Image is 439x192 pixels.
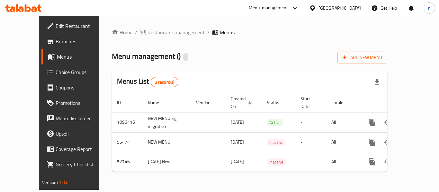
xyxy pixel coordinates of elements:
[331,99,352,106] span: Locale
[56,99,107,107] span: Promotions
[56,22,107,30] span: Edit Restaurant
[56,130,107,138] span: Upsell
[364,115,380,130] button: more
[369,74,385,90] div: Export file
[343,54,382,62] span: Add New Menu
[112,152,143,171] td: 52746
[220,29,235,36] span: Menus
[364,135,380,150] button: more
[267,158,286,166] span: Inactive
[41,18,112,34] a: Edit Restaurant
[117,99,129,106] span: ID
[326,152,359,171] td: All
[140,29,205,36] a: Restaurants management
[56,161,107,168] span: Grocery Checklist
[41,34,112,49] a: Branches
[135,29,137,36] li: /
[56,145,107,153] span: Coverage Report
[318,4,361,12] div: [GEOGRAPHIC_DATA]
[231,138,244,146] span: [DATE]
[41,49,112,64] a: Menus
[380,135,395,150] button: Change Status
[56,114,107,122] span: Menu disclaimer
[364,154,380,170] button: more
[56,84,107,91] span: Coupons
[56,68,107,76] span: Choice Groups
[295,152,326,171] td: -
[326,112,359,132] td: All
[143,112,191,132] td: NEW MENU-cg migration
[207,29,210,36] li: /
[41,111,112,126] a: Menu disclaimer
[143,152,191,171] td: [DATE] New
[231,118,244,126] span: [DATE]
[41,64,112,80] a: Choice Groups
[112,29,387,36] nav: breadcrumb
[267,119,283,126] span: Active
[337,52,387,63] button: Add New Menu
[148,99,167,106] span: Name
[151,77,179,87] div: Total records count
[143,132,191,152] td: NEW MENU
[112,29,132,36] a: Home
[42,178,58,187] span: Version:
[231,157,244,166] span: [DATE]
[112,49,181,63] span: Menu management ( )
[151,79,178,85] span: 3 record(s)
[326,132,359,152] td: All
[295,112,326,132] td: -
[295,132,326,152] td: -
[112,112,143,132] td: 1096416
[41,95,112,111] a: Promotions
[41,126,112,141] a: Upsell
[59,178,69,187] span: 1.0.0
[267,158,286,166] div: Inactive
[41,141,112,157] a: Coverage Report
[249,4,288,12] div: Menu-management
[196,99,218,106] span: Vendor
[359,93,431,113] th: Actions
[112,93,431,172] table: enhanced table
[267,139,286,146] span: Inactive
[41,157,112,172] a: Grocery Checklist
[231,95,254,110] span: Created On
[117,77,178,87] h2: Menus List
[380,115,395,130] button: Change Status
[112,132,143,152] td: 55474
[41,80,112,95] a: Coupons
[57,53,107,61] span: Menus
[300,95,318,110] span: Start Date
[380,154,395,170] button: Change Status
[267,99,288,106] span: Status
[428,4,431,12] span: n
[56,38,107,45] span: Branches
[148,29,205,36] span: Restaurants management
